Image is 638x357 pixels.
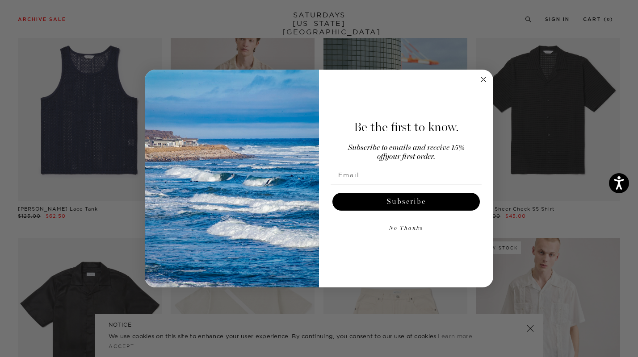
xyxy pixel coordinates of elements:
span: Be the first to know. [354,120,459,135]
img: 125c788d-000d-4f3e-b05a-1b92b2a23ec9.jpeg [145,70,319,287]
input: Email [331,166,482,184]
span: Subscribe to emails and receive 15% [348,144,465,152]
span: your first order. [385,153,435,161]
button: No Thanks [331,220,482,237]
span: off [377,153,385,161]
button: Close dialog [478,74,489,85]
button: Subscribe [332,193,480,211]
